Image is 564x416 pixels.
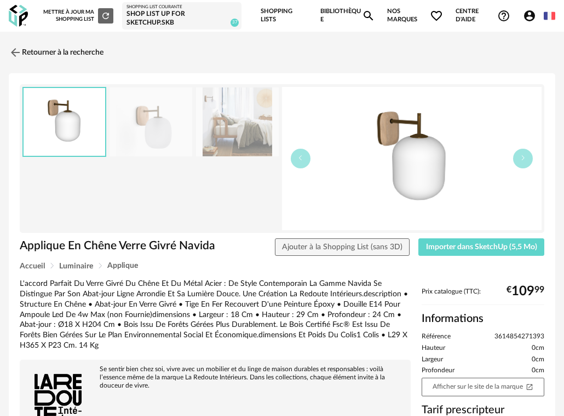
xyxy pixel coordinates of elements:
[532,366,544,375] span: 0cm
[282,87,542,230] img: thumbnail.png
[430,9,443,22] span: Heart Outline icon
[422,355,443,364] span: Largeur
[523,9,536,22] span: Account Circle icon
[456,8,510,24] span: Centre d'aideHelp Circle Outline icon
[20,279,411,351] div: L'accord Parfait Du Verre Givré Du Chêne Et Du Métal Acier : De Style Contemporain La Gamme Navid...
[532,355,544,364] span: 0cm
[275,238,410,256] button: Ajouter à la Shopping List (sans 3D)
[422,378,545,396] a: Afficher sur le site de la marqueOpen In New icon
[511,288,534,295] span: 109
[526,383,533,390] span: Open In New icon
[494,332,544,341] span: 3614854271393
[523,9,538,22] span: Account Circle icon
[196,87,279,157] img: 8ed6a9fdca46ba6d13c861fc3c56a830.jpg
[362,9,375,22] span: Magnify icon
[24,88,105,156] img: thumbnail.png
[110,87,192,157] img: 168b19c3bc4a4218ff12300dac6d2e35.jpg
[126,4,237,10] div: Shopping List courante
[101,13,111,18] span: Refresh icon
[43,8,113,24] div: Mettre à jour ma Shopping List
[231,19,239,27] span: 37
[422,344,445,353] span: Hauteur
[497,9,510,22] span: Help Circle Outline icon
[9,40,103,65] a: Retourner à la recherche
[20,238,232,253] h1: Applique En Chêne Verre Givré Navida
[9,5,28,27] img: OXP
[282,243,402,251] span: Ajouter à la Shopping List (sans 3D)
[20,262,544,270] div: Breadcrumb
[426,243,537,251] span: Importer dans SketchUp (5,5 Mo)
[418,238,544,256] button: Importer dans SketchUp (5,5 Mo)
[107,262,138,269] span: Applique
[126,10,237,27] div: Shop List Up for Sketchup.skb
[9,46,22,59] img: svg+xml;base64,PHN2ZyB3aWR0aD0iMjQiIGhlaWdodD0iMjQiIHZpZXdCb3g9IjAgMCAyNCAyNCIgZmlsbD0ibm9uZSIgeG...
[422,312,545,326] h2: Informations
[532,344,544,353] span: 0cm
[422,288,545,306] div: Prix catalogue (TTC):
[544,10,555,21] img: fr
[59,262,93,270] span: Luminaire
[126,4,237,27] a: Shopping List courante Shop List Up for Sketchup.skb 37
[422,366,454,375] span: Profondeur
[422,332,451,341] span: Référence
[25,365,405,390] div: Se sentir bien chez soi, vivre avec un mobilier et du linge de maison durables et responsables : ...
[20,262,45,270] span: Accueil
[507,288,544,295] div: € 99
